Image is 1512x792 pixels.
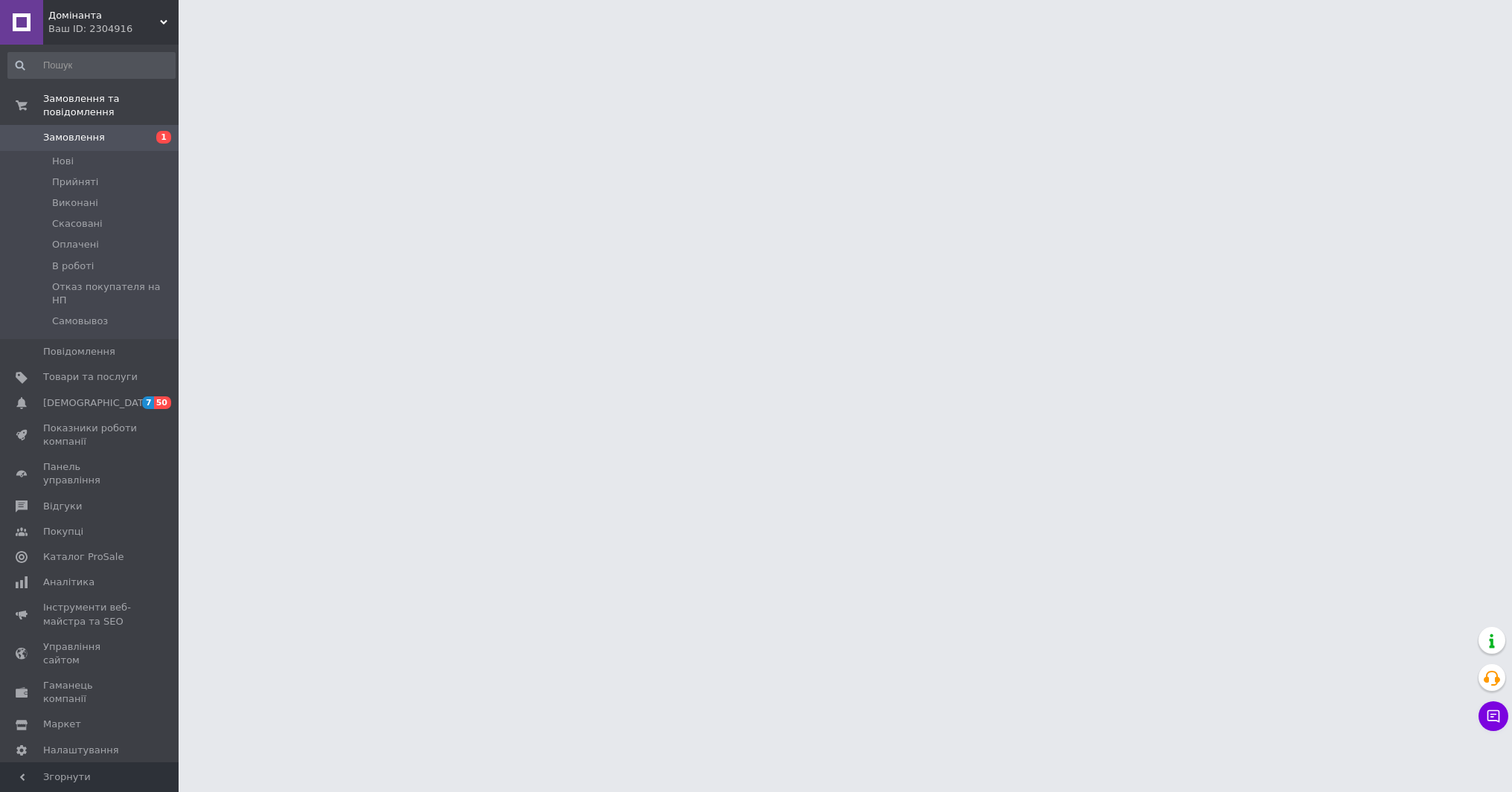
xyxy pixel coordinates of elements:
[43,396,153,410] span: [DEMOGRAPHIC_DATA]
[43,345,115,358] span: Повідомлення
[43,92,179,119] span: Замовлення та повідомлення
[48,9,160,22] span: Домінанта
[52,196,98,210] span: Виконані
[52,315,108,328] span: Самовывоз
[43,744,119,757] span: Налаштування
[43,576,94,589] span: Аналітика
[43,601,138,628] span: Інструменти веб-майстра та SEO
[43,370,138,384] span: Товари та послуги
[43,460,138,487] span: Панель управління
[48,22,179,36] div: Ваш ID: 2304916
[156,131,171,144] span: 1
[43,525,83,538] span: Покупці
[43,550,124,564] span: Каталог ProSale
[1479,701,1508,731] button: Чат з покупцем
[7,52,176,79] input: Пошук
[43,718,81,731] span: Маркет
[52,176,98,189] span: Прийняті
[43,422,138,448] span: Показники роботи компанії
[154,396,171,409] span: 50
[43,131,105,144] span: Замовлення
[43,640,138,667] span: Управління сайтом
[52,217,103,231] span: Скасовані
[52,260,94,273] span: В роботі
[43,679,138,706] span: Гаманець компанії
[43,500,82,513] span: Відгуки
[52,280,174,307] span: Отказ покупателя на НП
[52,155,74,168] span: Нові
[52,238,99,251] span: Оплачені
[142,396,154,409] span: 7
